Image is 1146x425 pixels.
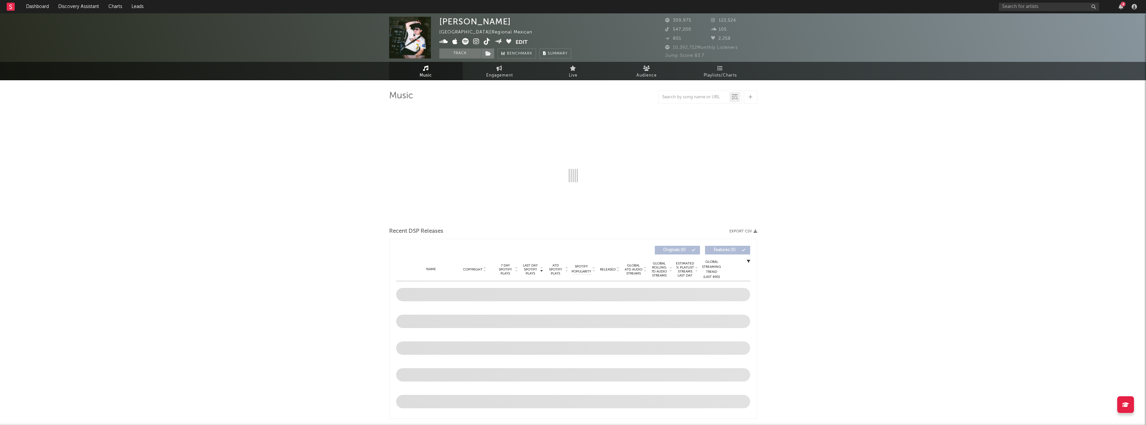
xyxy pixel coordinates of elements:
span: Released [600,268,616,272]
span: Last Day Spotify Plays [522,263,539,276]
button: 4 [1119,4,1123,9]
span: Recent DSP Releases [389,227,443,235]
span: 105 [711,27,727,32]
span: 7 Day Spotify Plays [497,263,514,276]
a: Music [389,62,463,80]
button: Edit [516,38,528,46]
button: Originals(0) [655,246,700,254]
div: 4 [1121,2,1126,7]
span: 801 [665,36,681,41]
a: Audience [610,62,684,80]
a: Benchmark [498,48,536,59]
span: ATD Spotify Plays [547,263,564,276]
span: 2,258 [711,36,731,41]
span: 547,200 [665,27,691,32]
span: Copyright [463,268,482,272]
div: [PERSON_NAME] [439,17,511,26]
input: Search by song name or URL [659,95,729,100]
span: Benchmark [507,50,532,58]
div: Name [410,267,453,272]
span: Global ATD Audio Streams [624,263,643,276]
input: Search for artists [999,3,1099,11]
button: Track [439,48,481,59]
span: Global Rolling 7D Audio Streams [650,261,669,278]
button: Export CSV [729,229,757,233]
span: Music [420,72,432,80]
a: Engagement [463,62,536,80]
span: Spotify Popularity [571,264,591,274]
button: Features(0) [705,246,750,254]
span: 309,975 [665,18,691,23]
span: Engagement [486,72,513,80]
div: [GEOGRAPHIC_DATA] | Regional Mexican [439,28,540,36]
button: Summary [539,48,571,59]
div: Global Streaming Trend (Last 60D) [702,259,722,280]
a: Live [536,62,610,80]
span: Summary [548,52,567,56]
span: Playlists/Charts [704,72,737,80]
span: 10,392,712 Monthly Listeners [665,45,738,50]
span: Estimated % Playlist Streams Last Day [676,261,694,278]
span: Audience [636,72,657,80]
span: Live [569,72,578,80]
span: Originals ( 0 ) [659,248,690,252]
span: Features ( 0 ) [709,248,740,252]
span: 122,524 [711,18,736,23]
a: Playlists/Charts [684,62,757,80]
span: Jump Score: 83.7 [665,54,704,58]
